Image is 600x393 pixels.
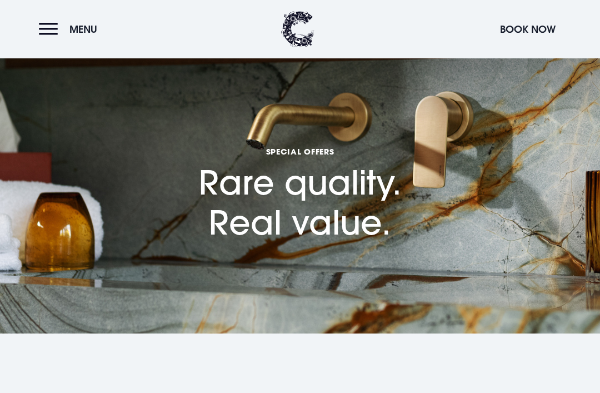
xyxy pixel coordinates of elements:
[494,17,561,41] button: Book Now
[281,11,314,47] img: Clandeboye Lodge
[39,17,103,41] button: Menu
[69,23,97,36] span: Menu
[199,97,402,242] h1: Rare quality. Real value.
[199,146,402,157] span: Special Offers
